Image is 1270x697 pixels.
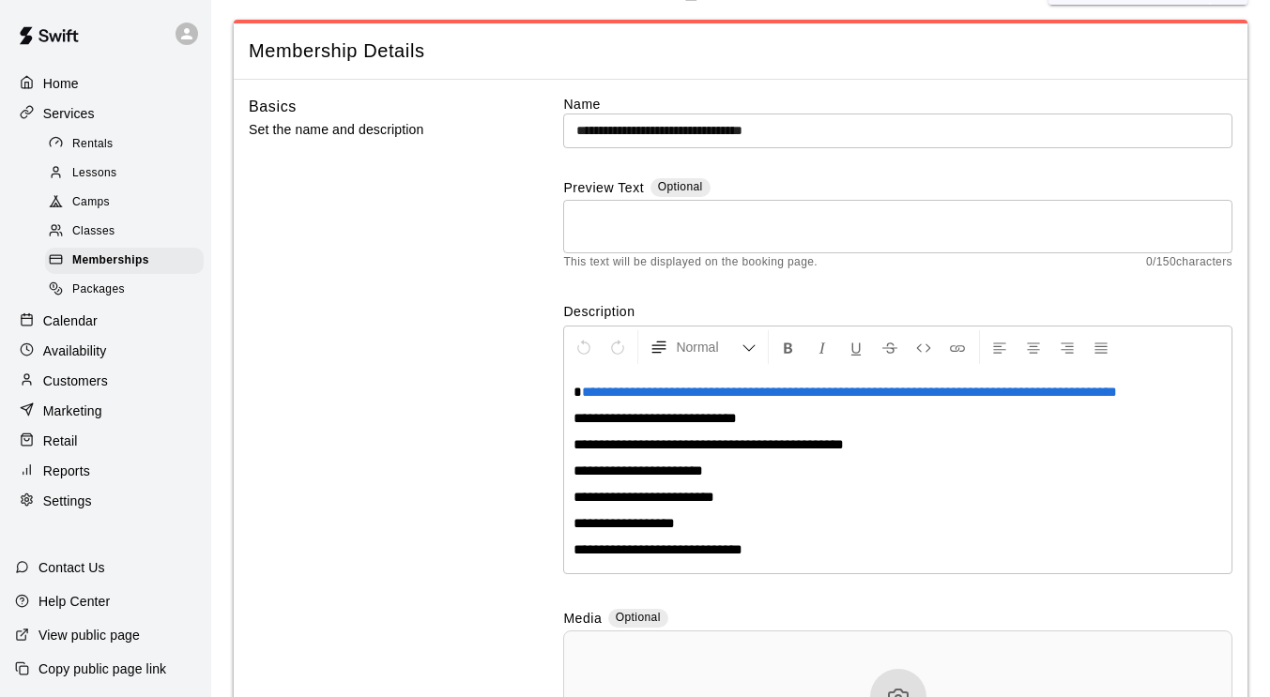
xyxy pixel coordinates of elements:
[45,189,211,218] a: Camps
[1085,330,1117,364] button: Justify Align
[45,160,204,187] div: Lessons
[43,462,90,480] p: Reports
[806,330,838,364] button: Format Italics
[249,95,297,119] h6: Basics
[72,193,110,212] span: Camps
[249,118,504,142] p: Set the name and description
[15,69,196,98] a: Home
[38,558,105,577] p: Contact Us
[840,330,872,364] button: Format Underline
[43,371,108,390] p: Customers
[642,330,764,364] button: Formatting Options
[15,457,196,485] a: Reports
[72,135,114,154] span: Rentals
[15,397,196,425] a: Marketing
[45,189,204,216] div: Camps
[72,222,115,241] span: Classes
[658,180,703,193] span: Optional
[72,280,125,299] span: Packages
[249,38,1232,64] span: Membership Details
[563,609,602,630] label: Media
[45,131,204,158] div: Rentals
[984,330,1016,364] button: Left Align
[15,367,196,395] a: Customers
[602,330,634,364] button: Redo
[941,330,973,364] button: Insert Link
[45,219,204,245] div: Classes
[874,330,906,364] button: Format Strikethrough
[45,159,211,188] a: Lessons
[45,248,204,274] div: Memberships
[15,99,196,128] a: Services
[72,164,117,183] span: Lessons
[908,330,940,364] button: Insert Code
[45,277,204,303] div: Packages
[15,337,196,365] a: Availability
[773,330,804,364] button: Format Bold
[45,218,211,247] a: Classes
[43,311,98,330] p: Calendar
[15,427,196,455] a: Retail
[563,302,1232,321] label: Description
[43,74,79,93] p: Home
[45,247,211,276] a: Memberships
[45,129,211,159] a: Rentals
[15,307,196,335] a: Calendar
[38,659,166,678] p: Copy public page link
[1051,330,1083,364] button: Right Align
[563,178,644,200] label: Preview Text
[72,251,149,270] span: Memberships
[43,492,92,510] p: Settings
[15,487,196,515] a: Settings
[38,626,140,644] p: View public page
[676,338,742,356] span: Normal
[1018,330,1049,364] button: Center Align
[563,95,1232,114] label: Name
[43,341,107,360] p: Availability
[43,104,95,123] p: Services
[563,253,818,272] span: This text will be displayed on the booking page.
[38,592,110,611] p: Help Center
[616,611,661,624] span: Optional
[45,276,211,305] a: Packages
[568,330,600,364] button: Undo
[43,432,78,450] p: Retail
[1146,253,1232,272] span: 0 / 150 characters
[43,402,102,420] p: Marketing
